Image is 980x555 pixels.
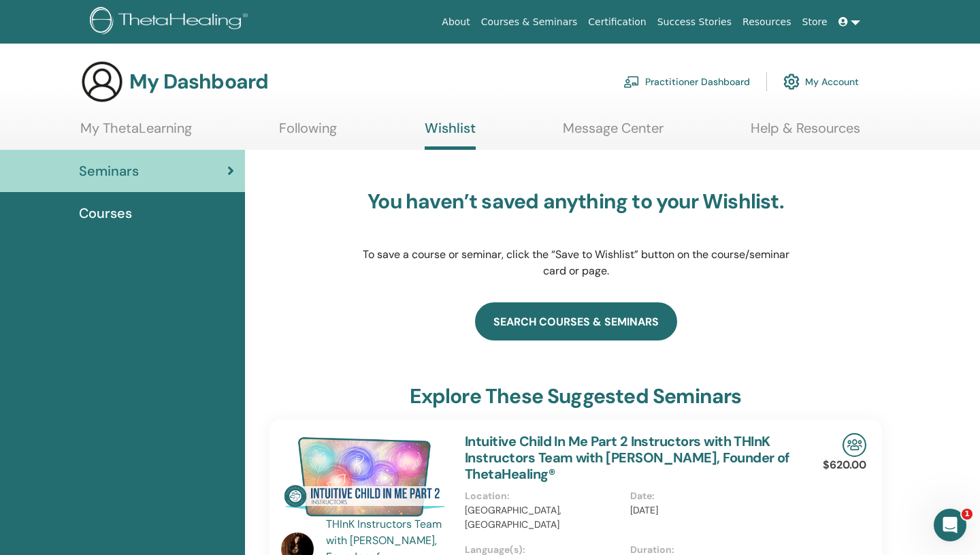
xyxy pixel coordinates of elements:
a: Store [797,10,833,35]
span: Seminars [79,161,139,181]
a: Practitioner Dashboard [623,67,750,97]
a: Wishlist [425,120,476,150]
p: To save a course or seminar, click the “Save to Wishlist” button on the course/seminar card or page. [361,247,790,279]
p: [GEOGRAPHIC_DATA], [GEOGRAPHIC_DATA] [465,503,622,532]
p: [DATE] [630,503,787,518]
a: Help & Resources [751,120,860,146]
a: My Account [783,67,859,97]
p: $620.00 [823,457,866,473]
img: Intuitive Child In Me Part 2 Instructors [281,433,448,520]
h3: My Dashboard [129,69,268,94]
span: 1 [962,509,973,520]
span: Courses [79,203,132,223]
img: chalkboard-teacher.svg [623,76,640,88]
p: Date : [630,489,787,503]
img: generic-user-icon.jpg [80,60,124,104]
img: logo.png [90,7,252,37]
a: Intuitive Child In Me Part 2 Instructors with THInK Instructors Team with [PERSON_NAME], Founder ... [465,432,789,483]
img: cog.svg [783,70,800,93]
img: In-Person Seminar [843,433,866,457]
a: Courses & Seminars [476,10,583,35]
a: Following [279,120,337,146]
p: Location : [465,489,622,503]
h3: explore these suggested seminars [410,384,741,409]
iframe: Intercom live chat [934,509,966,541]
h3: You haven’t saved anything to your Wishlist. [361,189,790,214]
a: Resources [737,10,797,35]
a: Message Center [563,120,664,146]
a: Certification [583,10,651,35]
a: About [436,10,475,35]
a: My ThetaLearning [80,120,192,146]
a: Success Stories [652,10,737,35]
a: search courses & seminars [475,302,677,340]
